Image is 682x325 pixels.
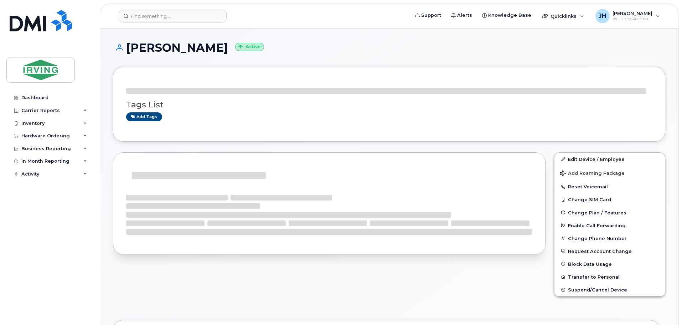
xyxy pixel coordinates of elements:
[554,245,665,258] button: Request Account Change
[554,258,665,270] button: Block Data Usage
[554,219,665,232] button: Enable Call Forwarding
[554,206,665,219] button: Change Plan / Features
[568,287,627,293] span: Suspend/Cancel Device
[554,166,665,180] button: Add Roaming Package
[568,210,626,215] span: Change Plan / Features
[554,193,665,206] button: Change SIM Card
[554,232,665,245] button: Change Phone Number
[554,283,665,296] button: Suspend/Cancel Device
[554,270,665,283] button: Transfer to Personal
[560,171,625,177] span: Add Roaming Package
[235,43,264,51] small: Active
[126,112,162,121] a: Add tags
[554,180,665,193] button: Reset Voicemail
[113,41,665,54] h1: [PERSON_NAME]
[554,153,665,166] a: Edit Device / Employee
[568,223,626,228] span: Enable Call Forwarding
[126,100,652,109] h3: Tags List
